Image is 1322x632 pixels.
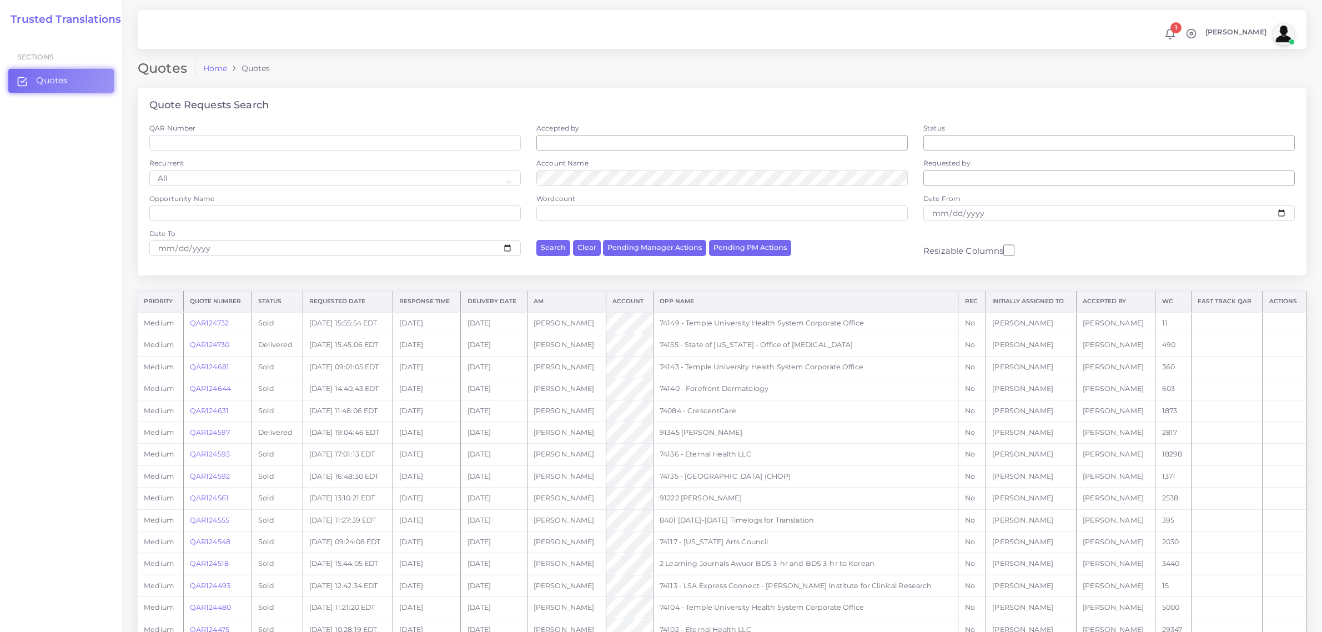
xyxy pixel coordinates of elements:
[653,422,958,443] td: 91345 [PERSON_NAME]
[252,465,303,487] td: Sold
[190,407,229,415] a: QAR124631
[149,99,269,112] h4: Quote Requests Search
[653,575,958,596] td: 74113 - LSA Express Connect - [PERSON_NAME] Institute for Clinical Research
[190,428,230,437] a: QAR124597
[461,378,527,400] td: [DATE]
[923,123,945,133] label: Status
[1077,292,1155,312] th: Accepted by
[1200,23,1299,45] a: [PERSON_NAME]avatar
[144,319,174,327] span: medium
[252,488,303,509] td: Sold
[1160,28,1180,40] a: 1
[393,509,461,531] td: [DATE]
[1077,553,1155,575] td: [PERSON_NAME]
[1077,422,1155,443] td: [PERSON_NAME]
[144,384,174,393] span: medium
[958,597,986,619] td: No
[1155,400,1191,422] td: 1873
[986,444,1077,465] td: [PERSON_NAME]
[190,559,229,568] a: QAR124518
[393,356,461,378] td: [DATE]
[144,581,174,590] span: medium
[303,597,393,619] td: [DATE] 11:21:20 EDT
[393,444,461,465] td: [DATE]
[303,356,393,378] td: [DATE] 09:01:05 EDT
[923,243,1014,257] label: Resizable Columns
[461,422,527,443] td: [DATE]
[144,516,174,524] span: medium
[461,356,527,378] td: [DATE]
[653,488,958,509] td: 91222 [PERSON_NAME]
[606,292,654,312] th: Account
[603,240,706,256] button: Pending Manager Actions
[536,240,570,256] button: Search
[527,292,606,312] th: AM
[527,356,606,378] td: [PERSON_NAME]
[1155,575,1191,596] td: 15
[252,378,303,400] td: Sold
[3,13,121,26] a: Trusted Translations
[986,292,1077,312] th: Initially Assigned to
[1155,378,1191,400] td: 603
[252,356,303,378] td: Sold
[1155,312,1191,334] td: 11
[958,553,986,575] td: No
[393,553,461,575] td: [DATE]
[17,53,54,61] span: Sections
[461,400,527,422] td: [DATE]
[536,194,575,203] label: Wordcount
[303,575,393,596] td: [DATE] 12:42:34 EDT
[393,422,461,443] td: [DATE]
[1077,444,1155,465] td: [PERSON_NAME]
[536,158,589,168] label: Account Name
[709,240,791,256] button: Pending PM Actions
[923,194,961,203] label: Date From
[303,422,393,443] td: [DATE] 19:04:46 EDT
[1155,292,1191,312] th: WC
[190,340,229,349] a: QAR124730
[653,509,958,531] td: 8401 [DATE]-[DATE] Timelogs for Translation
[986,378,1077,400] td: [PERSON_NAME]
[958,465,986,487] td: No
[653,378,958,400] td: 74140 - Forefront Dermatology
[1155,334,1191,356] td: 490
[252,553,303,575] td: Sold
[986,488,1077,509] td: [PERSON_NAME]
[303,400,393,422] td: [DATE] 11:48:06 EDT
[252,422,303,443] td: Delivered
[393,312,461,334] td: [DATE]
[252,444,303,465] td: Sold
[527,334,606,356] td: [PERSON_NAME]
[1155,531,1191,553] td: 2030
[958,292,986,312] th: REC
[958,400,986,422] td: No
[203,63,228,74] a: Home
[653,465,958,487] td: 74135 - [GEOGRAPHIC_DATA] (CHOP)
[393,400,461,422] td: [DATE]
[1077,597,1155,619] td: [PERSON_NAME]
[958,509,986,531] td: No
[527,400,606,422] td: [PERSON_NAME]
[393,488,461,509] td: [DATE]
[303,465,393,487] td: [DATE] 16:48:30 EDT
[149,123,195,133] label: QAR Number
[653,597,958,619] td: 74104 - Temple University Health System Corporate Office
[138,61,195,77] h2: Quotes
[958,312,986,334] td: No
[144,559,174,568] span: medium
[986,509,1077,531] td: [PERSON_NAME]
[1077,334,1155,356] td: [PERSON_NAME]
[252,531,303,553] td: Sold
[527,597,606,619] td: [PERSON_NAME]
[303,509,393,531] td: [DATE] 11:27:39 EDT
[393,378,461,400] td: [DATE]
[958,488,986,509] td: No
[393,465,461,487] td: [DATE]
[461,334,527,356] td: [DATE]
[958,334,986,356] td: No
[958,531,986,553] td: No
[986,334,1077,356] td: [PERSON_NAME]
[653,400,958,422] td: 74084 - CrescentCare
[527,553,606,575] td: [PERSON_NAME]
